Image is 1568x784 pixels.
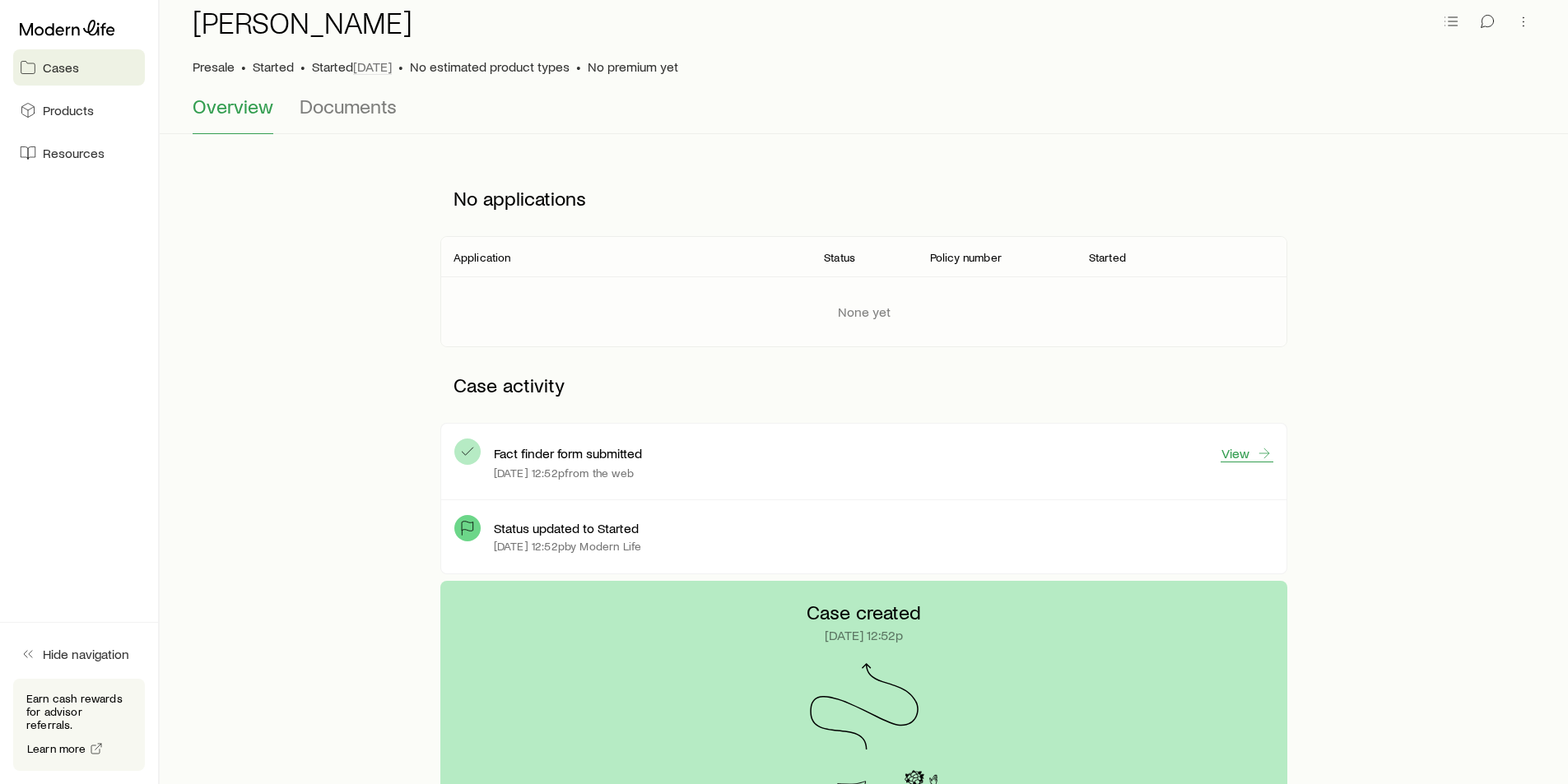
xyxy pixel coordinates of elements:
[312,58,392,75] p: Started
[241,58,246,75] span: •
[26,692,132,731] p: Earn cash rewards for advisor referrals.
[353,58,392,75] span: [DATE]
[13,679,145,771] div: Earn cash rewards for advisor referrals.Learn more
[494,540,641,553] p: [DATE] 12:52p by Modern Life
[440,360,1287,410] p: Case activity
[1221,444,1273,462] a: View
[1089,251,1126,264] p: Started
[440,174,1287,223] p: No applications
[193,95,1535,134] div: Case details tabs
[43,646,129,662] span: Hide navigation
[253,58,294,75] span: Started
[807,601,921,624] p: Case created
[410,58,570,75] span: No estimated product types
[576,58,581,75] span: •
[454,251,511,264] p: Application
[27,743,86,754] span: Learn more
[13,49,145,86] a: Cases
[13,636,145,672] button: Hide navigation
[13,135,145,171] a: Resources
[300,95,397,118] span: Documents
[930,251,1002,264] p: Policy number
[824,251,855,264] p: Status
[588,58,678,75] span: No premium yet
[494,520,639,536] p: Status updated to Started
[193,58,235,75] p: Presale
[193,6,412,39] h1: [PERSON_NAME]
[838,304,891,320] p: None yet
[494,466,634,480] p: [DATE] 12:52p from the web
[43,102,94,118] span: Products
[13,92,145,128] a: Products
[193,95,273,118] span: Overview
[494,445,642,462] p: Fact finder form submitted
[825,627,903,643] p: [DATE] 12:52p
[43,145,105,161] span: Resources
[398,58,403,75] span: •
[43,59,79,76] span: Cases
[300,58,305,75] span: •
